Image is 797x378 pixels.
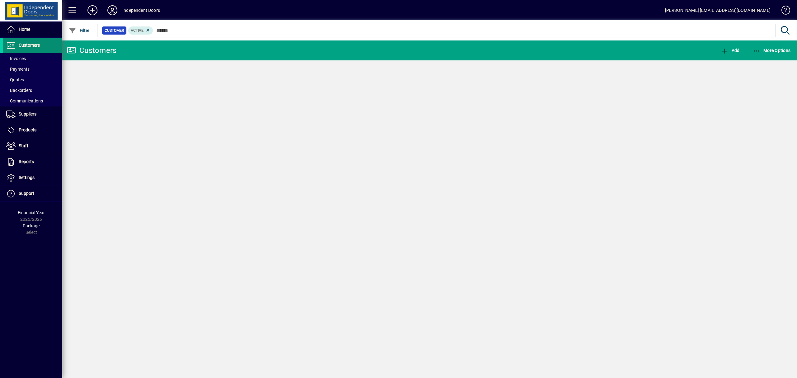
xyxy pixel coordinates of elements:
[69,28,90,33] span: Filter
[6,67,30,72] span: Payments
[67,45,116,55] div: Customers
[23,223,40,228] span: Package
[3,122,62,138] a: Products
[3,74,62,85] a: Quotes
[19,159,34,164] span: Reports
[3,53,62,64] a: Invoices
[19,191,34,196] span: Support
[3,64,62,74] a: Payments
[19,111,36,116] span: Suppliers
[131,28,144,33] span: Active
[777,1,789,21] a: Knowledge Base
[6,56,26,61] span: Invoices
[19,175,35,180] span: Settings
[102,5,122,16] button: Profile
[721,48,739,53] span: Add
[19,127,36,132] span: Products
[122,5,160,15] div: Independent Doors
[19,27,30,32] span: Home
[3,96,62,106] a: Communications
[67,25,91,36] button: Filter
[665,5,771,15] div: [PERSON_NAME] [EMAIL_ADDRESS][DOMAIN_NAME]
[18,210,45,215] span: Financial Year
[128,26,153,35] mat-chip: Activation Status: Active
[3,170,62,186] a: Settings
[3,186,62,201] a: Support
[6,98,43,103] span: Communications
[83,5,102,16] button: Add
[6,88,32,93] span: Backorders
[751,45,792,56] button: More Options
[3,106,62,122] a: Suppliers
[19,43,40,48] span: Customers
[19,143,28,148] span: Staff
[3,85,62,96] a: Backorders
[3,138,62,154] a: Staff
[3,22,62,37] a: Home
[6,77,24,82] span: Quotes
[719,45,741,56] button: Add
[3,154,62,170] a: Reports
[753,48,791,53] span: More Options
[105,27,124,34] span: Customer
